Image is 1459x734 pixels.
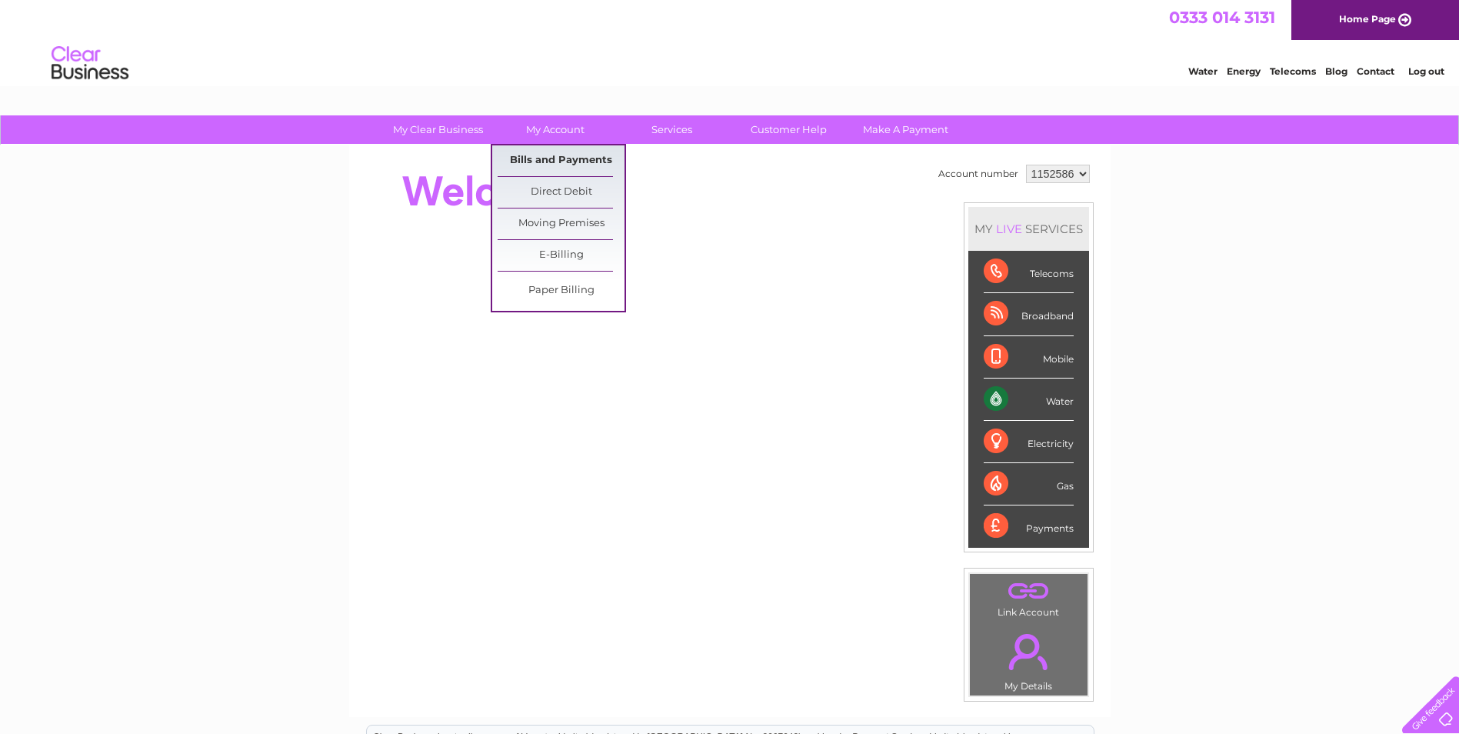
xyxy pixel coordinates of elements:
[974,625,1084,679] a: .
[984,463,1074,505] div: Gas
[984,336,1074,379] div: Mobile
[1357,65,1394,77] a: Contact
[974,578,1084,605] a: .
[608,115,735,144] a: Services
[969,573,1088,622] td: Link Account
[1325,65,1347,77] a: Blog
[969,621,1088,696] td: My Details
[498,275,625,306] a: Paper Billing
[51,40,129,87] img: logo.png
[968,207,1089,251] div: MY SERVICES
[498,209,625,239] a: Moving Premises
[984,505,1074,547] div: Payments
[367,8,1094,75] div: Clear Business is a trading name of Verastar Limited (registered in [GEOGRAPHIC_DATA] No. 3667643...
[375,115,501,144] a: My Clear Business
[993,222,1025,236] div: LIVE
[842,115,969,144] a: Make A Payment
[934,161,1022,187] td: Account number
[498,240,625,271] a: E-Billing
[984,379,1074,421] div: Water
[491,115,618,144] a: My Account
[1227,65,1261,77] a: Energy
[1408,65,1444,77] a: Log out
[1270,65,1316,77] a: Telecoms
[498,177,625,208] a: Direct Debit
[984,293,1074,335] div: Broadband
[984,421,1074,463] div: Electricity
[498,145,625,176] a: Bills and Payments
[1169,8,1275,27] a: 0333 014 3131
[1188,65,1217,77] a: Water
[725,115,852,144] a: Customer Help
[984,251,1074,293] div: Telecoms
